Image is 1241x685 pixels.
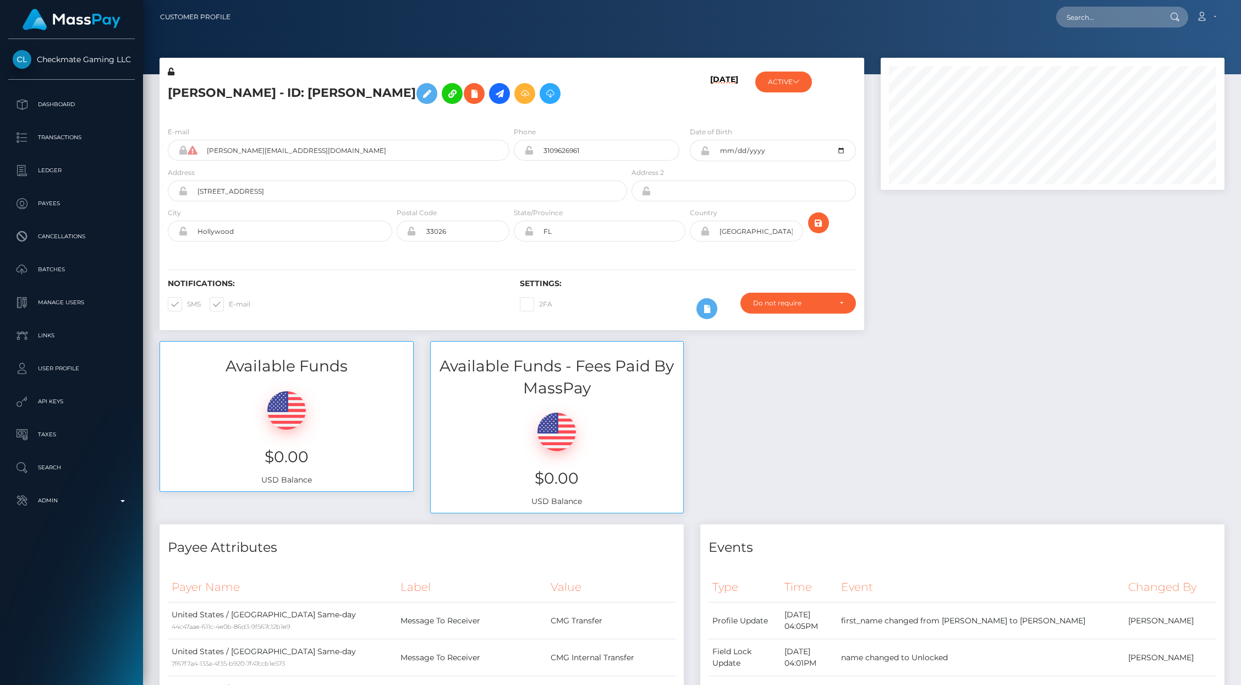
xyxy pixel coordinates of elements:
[188,146,197,155] i: Cannot communicate with payees of this client directly
[709,572,781,602] th: Type
[8,289,135,316] a: Manage Users
[709,639,781,676] td: Field Lock Update
[8,355,135,382] a: User Profile
[709,538,1216,557] h4: Events
[13,50,31,69] img: Checkmate Gaming LLC
[13,96,130,113] p: Dashboard
[13,459,130,476] p: Search
[8,91,135,118] a: Dashboard
[13,426,130,443] p: Taxes
[13,360,130,377] p: User Profile
[13,162,130,179] p: Ledger
[8,454,135,481] a: Search
[489,83,510,104] a: Initiate Payout
[690,208,717,218] label: Country
[168,208,181,218] label: City
[168,297,201,311] label: SMS
[13,393,130,410] p: API Keys
[210,297,250,311] label: E-mail
[172,660,285,667] small: 7f67f7a4-133a-4f35-b920-7f47ccb1e573
[537,413,576,451] img: USD.png
[168,168,195,178] label: Address
[710,75,738,113] h6: [DATE]
[837,572,1124,602] th: Event
[168,538,676,557] h4: Payee Attributes
[520,279,855,288] h6: Settings:
[1124,602,1216,639] td: [PERSON_NAME]
[168,602,397,639] td: United States / [GEOGRAPHIC_DATA] Same-day
[8,487,135,514] a: Admin
[837,639,1124,676] td: name changed to Unlocked
[397,602,547,639] td: Message To Receiver
[160,377,413,491] div: USD Balance
[168,127,189,137] label: E-mail
[709,602,781,639] td: Profile Update
[632,168,664,178] label: Address 2
[690,127,732,137] label: Date of Birth
[547,639,676,676] td: CMG Internal Transfer
[8,157,135,184] a: Ledger
[8,421,135,448] a: Taxes
[8,322,135,349] a: Links
[397,572,547,602] th: Label
[1056,7,1160,28] input: Search...
[439,468,676,489] h3: $0.00
[8,190,135,217] a: Payees
[547,602,676,639] td: CMG Transfer
[13,228,130,245] p: Cancellations
[23,9,120,30] img: MassPay Logo
[8,388,135,415] a: API Keys
[13,129,130,146] p: Transactions
[547,572,676,602] th: Value
[168,279,503,288] h6: Notifications:
[740,293,856,314] button: Do not require
[267,391,306,430] img: USD.png
[172,623,290,631] small: 44c47aae-611c-4e0b-86d3-9f567c12b1e9
[781,639,837,676] td: [DATE] 04:01PM
[168,639,397,676] td: United States / [GEOGRAPHIC_DATA] Same-day
[514,208,563,218] label: State/Province
[753,299,831,308] div: Do not require
[168,572,397,602] th: Payer Name
[1124,572,1216,602] th: Changed By
[1124,639,1216,676] td: [PERSON_NAME]
[8,256,135,283] a: Batches
[520,297,552,311] label: 2FA
[431,355,684,398] h3: Available Funds - Fees Paid By MassPay
[514,127,536,137] label: Phone
[13,327,130,344] p: Links
[13,294,130,311] p: Manage Users
[13,195,130,212] p: Payees
[160,355,413,377] h3: Available Funds
[837,602,1124,639] td: first_name changed from [PERSON_NAME] to [PERSON_NAME]
[431,399,684,513] div: USD Balance
[160,6,230,29] a: Customer Profile
[13,261,130,278] p: Batches
[8,54,135,64] span: Checkmate Gaming LLC
[781,572,837,602] th: Time
[397,208,437,218] label: Postal Code
[397,639,547,676] td: Message To Receiver
[8,124,135,151] a: Transactions
[781,602,837,639] td: [DATE] 04:05PM
[168,446,405,468] h3: $0.00
[8,223,135,250] a: Cancellations
[755,72,812,92] button: ACTIVE
[13,492,130,509] p: Admin
[168,78,621,109] h5: [PERSON_NAME] - ID: [PERSON_NAME]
